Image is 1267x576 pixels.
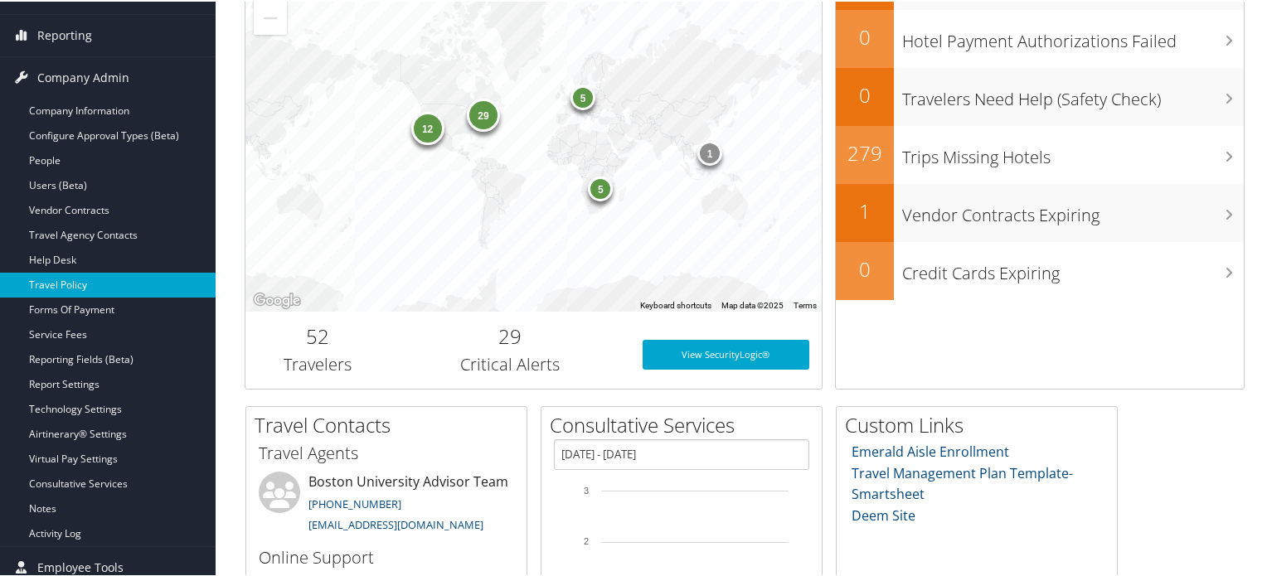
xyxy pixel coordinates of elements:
a: Emerald Aisle Enrollment [852,441,1009,459]
h3: Hotel Payment Authorizations Failed [902,20,1244,51]
h2: Travel Contacts [255,409,527,438]
span: Company Admin [37,56,129,97]
h2: 0 [836,80,894,108]
h2: 279 [836,138,894,166]
div: 5 [588,175,613,200]
a: 1Vendor Contracts Expiring [836,182,1244,240]
h3: Critical Alerts [402,351,618,375]
a: View SecurityLogic® [643,338,810,368]
h3: Online Support [259,545,514,568]
span: Map data ©2025 [721,299,784,308]
tspan: 2 [584,535,589,545]
tspan: 3 [584,484,589,494]
a: Travel Management Plan Template- Smartsheet [852,462,1073,502]
button: Keyboard shortcuts [640,298,711,310]
li: Boston University Advisor Team [250,470,522,538]
h3: Travelers [258,351,377,375]
a: 0Hotel Payment Authorizations Failed [836,8,1244,66]
a: Open this area in Google Maps (opens a new window) [250,288,304,310]
div: 1 [697,139,722,164]
h2: Custom Links [845,409,1117,438]
div: 29 [467,97,500,130]
h3: Credit Cards Expiring [902,252,1244,283]
img: Google [250,288,304,310]
h2: 1 [836,196,894,224]
a: [EMAIL_ADDRESS][DOMAIN_NAME] [308,515,483,530]
span: Reporting [37,13,92,55]
h3: Trips Missing Hotels [902,136,1244,167]
a: 279Trips Missing Hotels [836,124,1244,182]
a: Terms (opens in new tab) [794,299,817,308]
a: 0Credit Cards Expiring [836,240,1244,298]
h3: Vendor Contracts Expiring [902,194,1244,225]
div: 12 [410,109,444,143]
h2: 29 [402,321,618,349]
a: 0Travelers Need Help (Safety Check) [836,66,1244,124]
h2: 0 [836,22,894,50]
h3: Travelers Need Help (Safety Check) [902,78,1244,109]
h2: 52 [258,321,377,349]
h2: Consultative Services [550,409,822,438]
h2: 0 [836,254,894,282]
a: Deem Site [852,505,915,523]
div: 5 [570,84,595,109]
h3: Travel Agents [259,440,514,463]
a: [PHONE_NUMBER] [308,495,401,510]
